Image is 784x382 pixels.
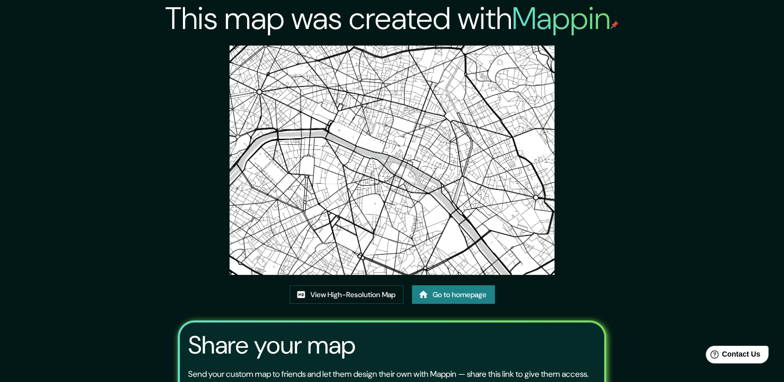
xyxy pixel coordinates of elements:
[188,368,589,380] p: Send your custom map to friends and let them design their own with Mappin — share this link to gi...
[188,331,355,360] h3: Share your map
[290,285,404,304] a: View High-Resolution Map
[230,46,554,275] img: created-map
[412,285,495,304] a: Go to homepage
[692,342,773,371] iframe: Help widget launcher
[610,21,619,29] img: mappin-pin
